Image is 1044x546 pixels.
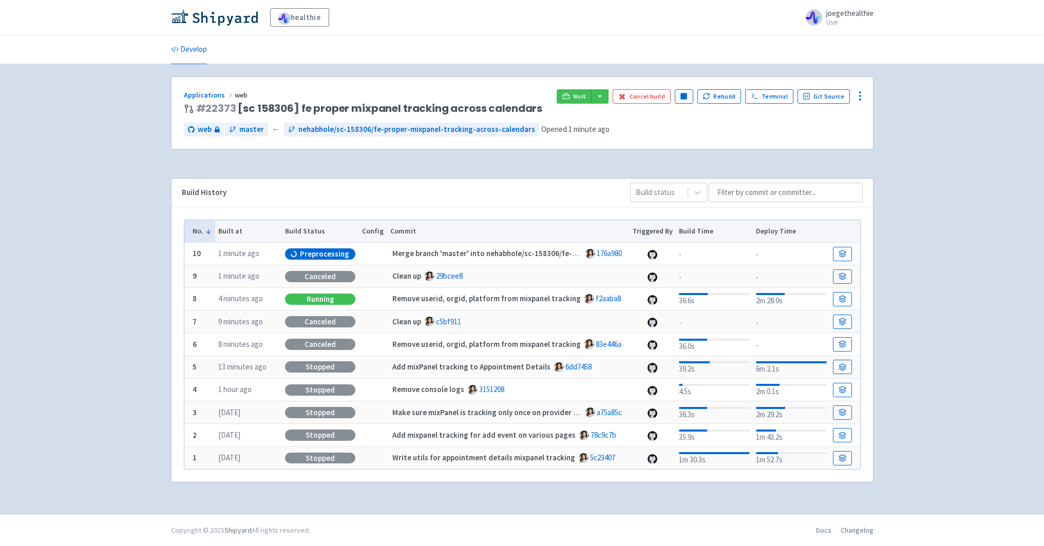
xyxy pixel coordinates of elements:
[697,89,742,104] button: Rebuild
[392,317,421,326] strong: Clean up
[479,384,504,394] a: 3151208
[541,124,610,134] span: Opened
[756,359,826,375] div: 6m 2.1s
[282,220,359,243] th: Build Status
[285,316,355,327] div: Canceled
[596,294,621,303] a: f2aaba8
[679,337,749,353] div: 36.0s
[826,19,874,26] small: User
[833,247,851,261] a: Build Details
[392,407,620,417] strong: Make sure mixPanel is tracking only once on provider calendar load
[285,361,355,373] div: Stopped
[833,383,851,397] a: Build Details
[709,183,863,202] input: Filter by commit or committer...
[193,271,197,281] b: 9
[359,220,387,243] th: Config
[218,271,259,281] time: 1 minute ago
[816,525,831,535] a: Docs
[833,360,851,374] a: Build Details
[387,220,629,243] th: Commit
[613,89,671,104] button: Cancel build
[679,450,749,466] div: 1m 30.3s
[679,359,749,375] div: 39.2s
[392,294,581,303] strong: Remove userid, orgid, platform from mixpanel tracking
[392,339,581,349] strong: Remove userid, orgid, platform from mixpanel tracking
[218,407,240,417] time: [DATE]
[392,430,576,440] strong: Add mixpanel tracking for add event on various pages
[596,339,621,349] a: 83e446a
[285,271,355,282] div: Canceled
[218,339,263,349] time: 8 minutes ago
[218,294,263,303] time: 4 minutes ago
[285,339,355,350] div: Canceled
[590,453,615,462] a: 5c23407
[193,453,197,462] b: 1
[285,430,355,441] div: Stopped
[193,407,197,417] b: 3
[798,89,850,104] a: Git Source
[193,362,197,372] b: 5
[597,407,622,417] a: a75a85c
[756,269,826,283] div: -
[826,8,874,18] span: joegethealthie
[193,248,201,258] b: 10
[171,9,258,26] img: Shipyard logo
[557,89,592,104] a: Visit
[392,362,551,372] strong: Add mixPanel tracking to Appointment Details
[272,124,280,135] span: ←
[800,9,874,26] a: joegethealthie User
[235,90,249,100] span: web
[392,248,723,258] strong: Merge branch 'master' into nehabhole/sc-158306/fe-proper-mixpanel-tracking-across-calendars
[298,124,535,135] span: nehabhole/sc-158306/fe-proper-mixpanel-tracking-across-calendars
[679,315,749,329] div: -
[285,384,355,396] div: Stopped
[218,430,240,440] time: [DATE]
[218,384,252,394] time: 1 hour ago
[285,407,355,418] div: Stopped
[756,247,826,261] div: -
[679,427,749,443] div: 35.9s
[193,317,197,326] b: 7
[225,123,268,136] a: master
[679,382,749,398] div: 4.5s
[224,525,252,535] a: Shipyard
[565,362,592,372] a: 6dd7458
[675,89,693,104] button: Pause
[568,124,610,134] time: 1 minute ago
[756,405,826,421] div: 2m 29.2s
[171,35,207,64] a: Develop
[756,427,826,443] div: 1m 43.2s
[193,294,197,303] b: 8
[218,248,259,258] time: 1 minute ago
[756,382,826,398] div: 2m 0.1s
[833,337,851,352] a: Build Details
[679,269,749,283] div: -
[218,362,267,372] time: 13 minutes ago
[193,339,197,349] b: 6
[833,269,851,284] a: Build Details
[285,294,355,305] div: Running
[745,89,793,104] a: Terminal
[833,292,851,306] a: Build Details
[392,453,575,462] strong: Write utils for appointment details mixpanel tracking
[679,247,749,261] div: -
[193,430,197,440] b: 2
[753,220,830,243] th: Deploy Time
[270,8,329,27] a: healthie
[196,101,236,115] a: #22373
[300,249,349,259] span: Preprocessing
[218,317,263,326] time: 9 minutes ago
[833,451,851,465] a: Build Details
[196,103,543,114] span: [sc 158306] fe proper mixpanel tracking across calendars
[193,226,212,237] button: No.
[171,525,310,536] div: Copyright © 2025 All rights reserved.
[841,525,874,535] a: Changelog
[392,271,421,281] strong: Clean up
[218,453,240,462] time: [DATE]
[215,220,282,243] th: Built at
[285,453,355,464] div: Stopped
[436,317,461,326] a: c5bf911
[284,123,539,136] a: nehabhole/sc-158306/fe-proper-mixpanel-tracking-across-calendars
[239,124,264,135] span: master
[193,384,197,394] b: 4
